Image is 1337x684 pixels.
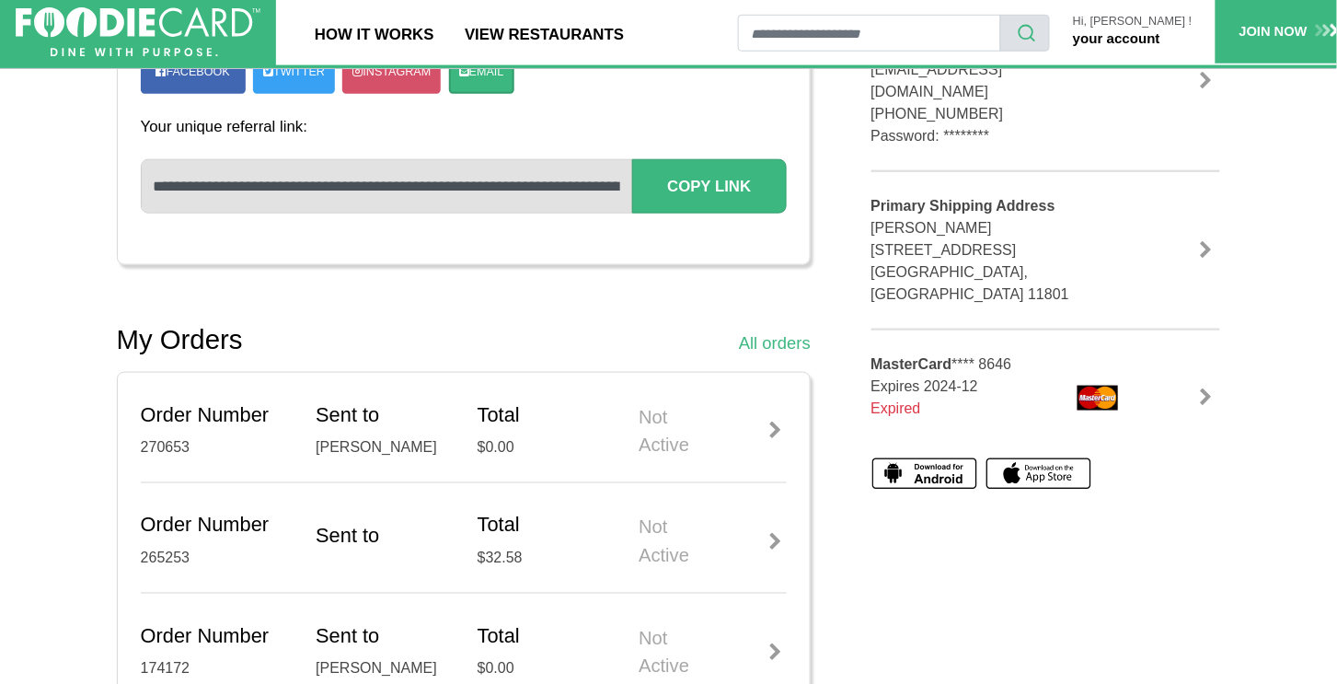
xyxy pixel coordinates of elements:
[639,514,787,569] div: Not Active
[342,51,441,95] a: Instagram
[16,7,260,57] img: FoodieCard; Eat, Drink, Save, Donate
[253,51,335,95] a: Twitter
[316,436,450,458] div: [PERSON_NAME]
[449,51,514,95] a: Email
[738,15,1000,52] input: restaurant search
[141,373,787,483] a: Order Number 270653 Sent to [PERSON_NAME] Total $0.00 Not Active
[273,64,325,81] span: Twitter
[148,55,238,89] a: Facebook
[141,658,289,680] div: 174172
[639,403,787,458] div: Not Active
[316,658,450,680] div: [PERSON_NAME]
[1078,386,1119,411] img: mastercard.png
[141,483,787,594] a: Order Number 265253 Sent to Total $32.58 Not Active
[632,159,787,214] button: Copy Link
[639,625,787,680] div: Not Active
[363,64,431,81] span: Instagram
[167,65,230,78] span: Facebook
[316,525,450,549] h5: Sent to
[141,118,787,136] h4: Your unique referral link:
[739,330,811,356] a: All orders
[871,400,921,416] span: Expired
[478,403,612,427] h5: Total
[478,436,612,458] div: $0.00
[1073,16,1192,29] p: Hi, [PERSON_NAME] !
[117,323,243,355] h2: My Orders
[316,403,450,427] h5: Sent to
[141,548,289,570] div: 265253
[141,625,289,649] h5: Order Number
[871,198,1055,214] b: Primary Shipping Address
[141,436,289,458] div: 270653
[858,354,1065,442] div: **** 8646 Expires 2024-12
[478,548,612,570] div: $32.58
[871,356,952,372] b: MasterCard
[141,403,289,427] h5: Order Number
[141,514,289,538] h5: Order Number
[478,625,612,649] h5: Total
[469,64,504,81] span: Email
[871,15,1120,147] div: [PERSON_NAME] [EMAIL_ADDRESS][DOMAIN_NAME] [PHONE_NUMBER] Password: ********
[1000,15,1050,52] button: search
[478,514,612,538] h5: Total
[478,658,612,680] div: $0.00
[1073,30,1160,46] a: your account
[871,195,1120,306] address: [PERSON_NAME] [STREET_ADDRESS] [GEOGRAPHIC_DATA], [GEOGRAPHIC_DATA] 11801
[316,625,450,649] h5: Sent to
